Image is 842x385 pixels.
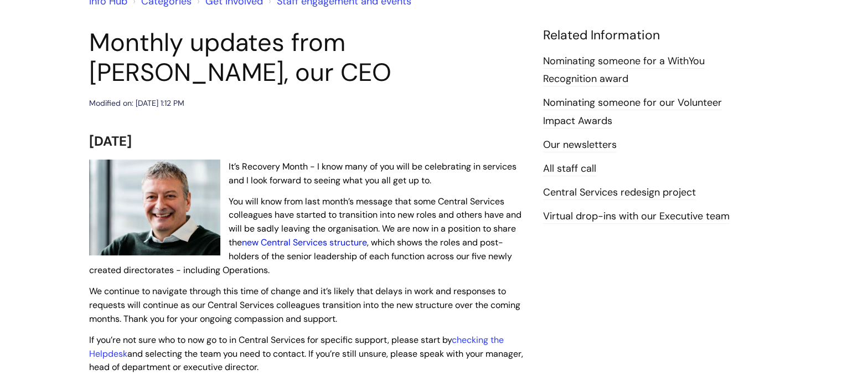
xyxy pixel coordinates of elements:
span: We continue to navigate through this time of change and it’s likely that delays in work and respo... [89,285,520,325]
h4: Related Information [543,28,753,43]
span: It’s Recovery Month - I know many of you will be celebrating in services and I look forward to se... [229,161,516,186]
span: [DATE] [89,132,132,150]
a: All staff call [543,162,596,176]
a: Virtual drop-ins with our Executive team [543,209,730,224]
h1: Monthly updates from [PERSON_NAME], our CEO [89,28,526,88]
div: Modified on: [DATE] 1:12 PM [89,96,184,110]
span: You will know from last month’s message that some Central Services colleagues have started to tra... [89,196,521,276]
img: WithYou Chief Executive Simon Phillips pictured looking at the camera and smiling [89,160,220,256]
a: Our newsletters [543,138,617,152]
a: Central Services redesign project [543,186,696,200]
span: If you’re not sure who to now go to in Central Services for specific support, please start by and... [89,334,523,373]
a: new Central Services structure [242,237,367,248]
a: Nominating someone for a WithYou Recognition award [543,54,705,86]
a: checking the Helpdesk [89,334,504,360]
a: Nominating someone for our Volunteer Impact Awards [543,96,722,128]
